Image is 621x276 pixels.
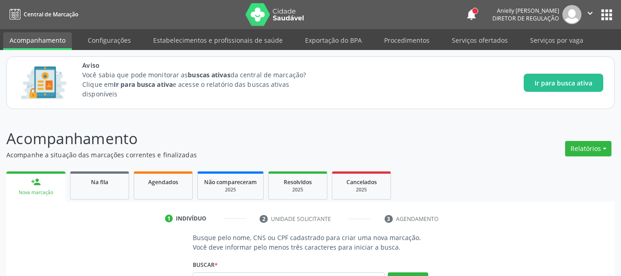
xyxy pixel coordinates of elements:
button: Relatórios [565,141,611,156]
img: Imagem de CalloutCard [18,62,70,103]
span: Central de Marcação [24,10,78,18]
p: Acompanhamento [6,127,432,150]
span: Diretor de regulação [492,15,559,22]
a: Acompanhamento [3,32,72,50]
span: Não compareceram [204,178,257,186]
a: Configurações [81,32,137,48]
button: notifications [465,8,478,21]
strong: buscas ativas [188,70,230,79]
i:  [585,8,595,18]
a: Procedimentos [378,32,436,48]
label: Buscar [193,258,218,272]
a: Serviços ofertados [446,32,514,48]
div: Nova marcação [13,189,59,196]
a: Estabelecimentos e profissionais de saúde [147,32,289,48]
strong: Ir para busca ativa [114,80,173,89]
a: Exportação do BPA [299,32,368,48]
div: 2025 [204,186,257,193]
a: Central de Marcação [6,7,78,22]
button:  [581,5,599,24]
div: 2025 [339,186,384,193]
img: img [562,5,581,24]
span: Aviso [82,60,323,70]
span: Ir para busca ativa [535,78,592,88]
div: 2025 [275,186,321,193]
button: Ir para busca ativa [524,74,603,92]
p: Acompanhe a situação das marcações correntes e finalizadas [6,150,432,160]
p: Você sabia que pode monitorar as da central de marcação? Clique em e acesse o relatório das busca... [82,70,323,99]
div: person_add [31,177,41,187]
div: 1 [165,215,173,223]
p: Busque pelo nome, CNS ou CPF cadastrado para criar uma nova marcação. Você deve informar pelo men... [193,233,428,252]
span: Agendados [148,178,178,186]
div: Indivíduo [176,215,206,223]
button: apps [599,7,615,23]
div: Anielly [PERSON_NAME] [492,7,559,15]
span: Resolvidos [284,178,312,186]
span: Na fila [91,178,108,186]
span: Cancelados [346,178,377,186]
a: Serviços por vaga [524,32,590,48]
